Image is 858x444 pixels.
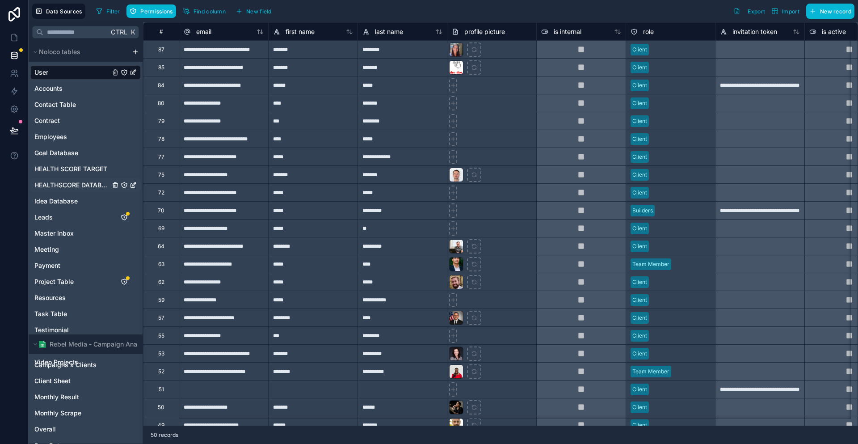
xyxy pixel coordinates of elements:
div: Client [632,189,647,197]
div: 79 [158,118,164,125]
div: 84 [158,82,164,89]
span: Export [748,8,765,15]
span: Find column [193,8,226,15]
button: Filter [93,4,123,18]
div: # [150,28,172,35]
div: 62 [158,279,164,286]
span: New record [820,8,851,15]
button: Export [730,4,768,19]
div: Client [632,135,647,143]
span: invitation token [732,27,777,36]
div: 87 [158,46,164,53]
span: is internal [554,27,581,36]
a: Permissions [126,4,179,18]
span: role [643,27,654,36]
span: email [196,27,211,36]
div: Builders [632,207,653,215]
span: last name [375,27,403,36]
div: Client [632,385,647,393]
span: Filter [106,8,120,15]
div: 51 [159,386,164,393]
div: Client [632,350,647,358]
div: 70 [158,207,164,214]
div: Client [632,224,647,233]
span: Permissions [140,8,172,15]
div: 72 [158,189,164,196]
button: Import [768,4,803,19]
span: is active [822,27,846,36]
div: Client [632,314,647,322]
div: 57 [158,314,164,321]
div: Client [632,171,647,179]
button: New field [232,4,275,18]
span: New field [246,8,272,15]
div: Client [632,242,647,250]
span: Import [782,8,799,15]
div: 69 [158,225,164,232]
div: Client [632,46,647,54]
div: Client [632,81,647,89]
span: K [130,29,136,35]
span: first name [286,27,315,36]
div: 80 [158,100,164,107]
button: Data Sources [32,4,85,19]
div: Client [632,278,647,286]
div: Client [632,332,647,340]
div: Client [632,421,647,429]
div: Client [632,99,647,107]
button: New record [806,4,854,19]
span: Data Sources [46,8,82,15]
div: Client [632,403,647,411]
div: 52 [158,368,164,375]
div: 85 [158,64,164,71]
div: Team Member [632,260,669,268]
div: Team Member [632,368,669,376]
div: 49 [158,422,164,429]
div: 64 [158,243,164,250]
div: 50 [158,404,164,411]
button: Find column [180,4,229,18]
div: 53 [158,350,164,357]
div: 59 [158,296,164,304]
span: Ctrl [110,26,128,38]
div: 55 [158,332,164,339]
div: Client [632,296,647,304]
div: 78 [158,135,164,143]
span: 50 records [151,431,178,439]
a: New record [803,4,854,19]
div: Client [632,117,647,125]
div: 75 [158,171,164,178]
div: 63 [158,261,164,268]
button: Permissions [126,4,176,18]
div: Client [632,63,647,72]
span: profile picture [464,27,505,36]
div: Client [632,153,647,161]
div: 77 [158,153,164,161]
